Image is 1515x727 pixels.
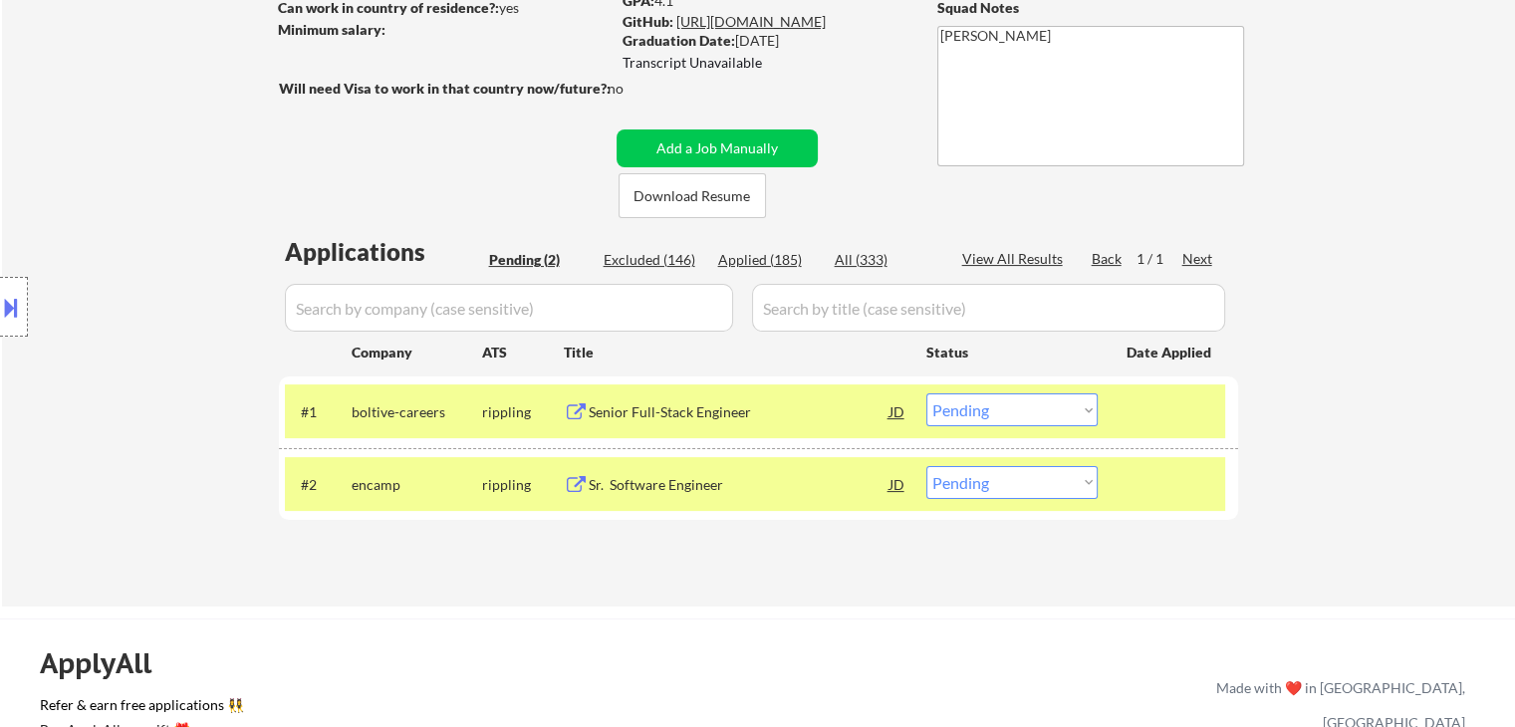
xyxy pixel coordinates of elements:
div: 1 / 1 [1136,249,1182,269]
strong: Minimum salary: [278,21,385,38]
a: Refer & earn free applications 👯‍♀️ [40,698,800,719]
div: Applied (185) [718,250,818,270]
input: Search by title (case sensitive) [752,284,1225,332]
div: Date Applied [1127,343,1214,363]
div: Senior Full-Stack Engineer [589,402,889,422]
strong: Will need Visa to work in that country now/future?: [279,80,611,97]
div: Company [352,343,482,363]
div: ApplyAll [40,646,174,680]
div: ATS [482,343,564,363]
strong: GitHub: [623,13,673,30]
div: no [608,79,664,99]
div: Status [926,334,1098,369]
div: rippling [482,475,564,495]
div: Applications [285,240,482,264]
button: Download Resume [619,173,766,218]
button: Add a Job Manually [617,129,818,167]
div: Excluded (146) [604,250,703,270]
div: boltive-careers [352,402,482,422]
input: Search by company (case sensitive) [285,284,733,332]
div: encamp [352,475,482,495]
div: JD [887,466,907,502]
div: Title [564,343,907,363]
div: Next [1182,249,1214,269]
div: View All Results [962,249,1069,269]
div: [DATE] [623,31,904,51]
div: Back [1092,249,1124,269]
div: Pending (2) [489,250,589,270]
strong: Graduation Date: [623,32,735,49]
div: All (333) [835,250,934,270]
a: [URL][DOMAIN_NAME] [676,13,826,30]
div: JD [887,393,907,429]
div: rippling [482,402,564,422]
div: Sr. Software Engineer [589,475,889,495]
